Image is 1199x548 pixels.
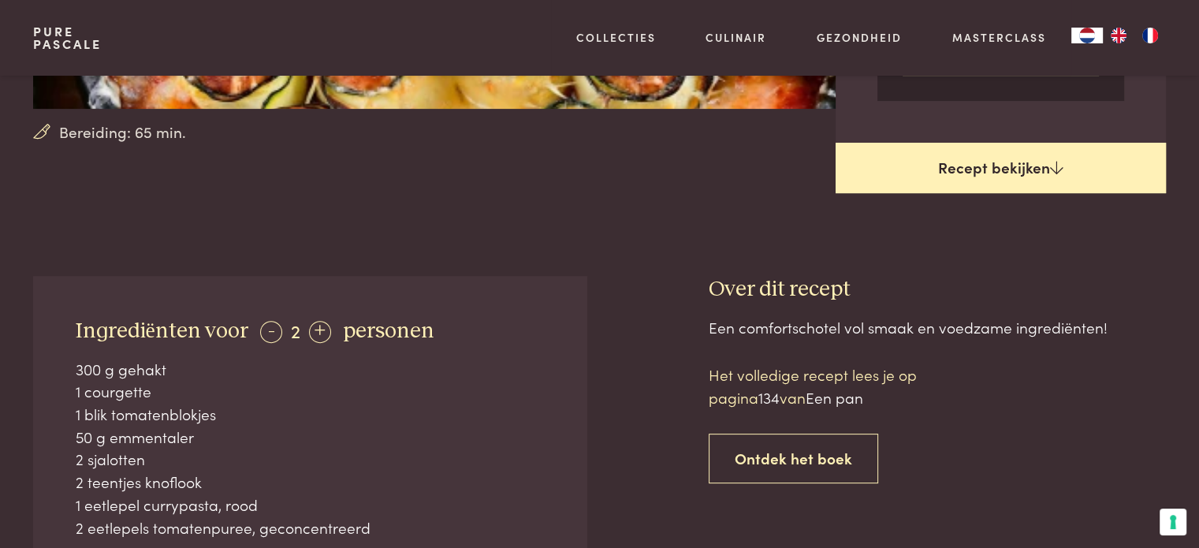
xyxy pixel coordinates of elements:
[1071,28,1103,43] div: Language
[806,386,863,408] span: Een pan
[709,434,878,483] a: Ontdek het boek
[76,448,546,471] div: 2 sjalotten
[343,320,434,342] span: personen
[33,25,102,50] a: PurePascale
[76,320,248,342] span: Ingrediënten voor
[59,121,186,144] span: Bereiding: 65 min.
[1103,28,1134,43] a: EN
[817,29,902,46] a: Gezondheid
[76,494,546,516] div: 1 eetlepel currypasta, rood
[260,321,282,343] div: -
[709,316,1166,339] div: Een comfortschotel vol smaak en voedzame ingrediënten!
[576,29,656,46] a: Collecties
[709,363,977,408] p: Het volledige recept lees je op pagina van
[76,358,546,381] div: 300 g gehakt
[706,29,766,46] a: Culinair
[836,143,1166,193] a: Recept bekijken
[291,317,300,343] span: 2
[952,29,1046,46] a: Masterclass
[1071,28,1103,43] a: NL
[309,321,331,343] div: +
[76,380,546,403] div: 1 courgette
[758,386,780,408] span: 134
[76,471,546,494] div: 2 teentjes knoflook
[76,516,546,539] div: 2 eetlepels tomatenpuree, geconcentreerd
[1160,509,1186,535] button: Uw voorkeuren voor toestemming voor trackingtechnologieën
[1134,28,1166,43] a: FR
[76,403,546,426] div: 1 blik tomatenblokjes
[1071,28,1166,43] aside: Language selected: Nederlands
[1103,28,1166,43] ul: Language list
[709,276,1166,304] h3: Over dit recept
[76,426,546,449] div: 50 g emmentaler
